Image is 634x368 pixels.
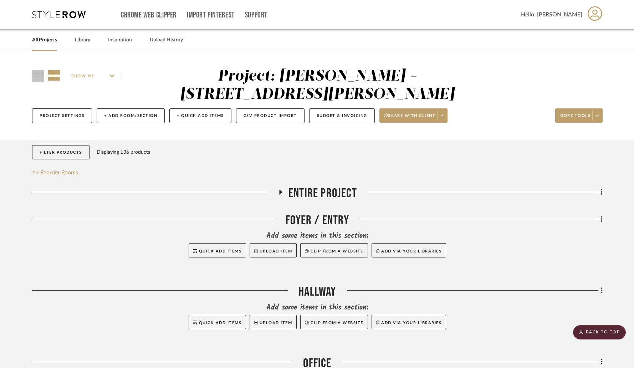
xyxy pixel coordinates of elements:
a: All Projects [32,35,57,45]
button: + Quick Add Items [169,108,231,123]
button: Add via your libraries [372,243,446,257]
span: Reorder Rooms [40,168,78,177]
button: Quick Add Items [189,243,246,257]
span: Quick Add Items [199,321,242,325]
button: Add via your libraries [372,315,446,329]
a: Import Pinterest [187,12,235,18]
span: More tools [559,113,590,124]
button: Filter Products [32,145,90,160]
a: Inspiration [108,35,132,45]
button: + Add Room/Section [97,108,165,123]
button: Budget & Invoicing [309,108,375,123]
button: Project Settings [32,108,92,123]
button: More tools [555,108,603,123]
a: Chrome Web Clipper [121,12,177,18]
button: Clip from a website [300,315,368,329]
button: Upload Item [250,243,297,257]
a: Upload History [150,35,183,45]
div: Add some items in this section: [32,231,603,241]
div: Add some items in this section: [32,303,603,313]
button: Share with client [379,108,448,123]
button: Reorder Rooms [32,168,78,177]
button: Upload Item [250,315,297,329]
button: CSV Product Import [236,108,305,123]
div: Project: [PERSON_NAME] - [STREET_ADDRESS][PERSON_NAME] [180,69,455,102]
span: Hello, [PERSON_NAME] [521,10,582,19]
span: Share with client [384,113,436,124]
a: Support [245,12,267,18]
div: Displaying 136 products [97,145,150,159]
button: Clip from a website [300,243,368,257]
a: Library [75,35,90,45]
button: Quick Add Items [189,315,246,329]
scroll-to-top-button: BACK TO TOP [573,325,626,339]
span: Quick Add Items [199,249,242,253]
span: Entire Project [288,186,357,201]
